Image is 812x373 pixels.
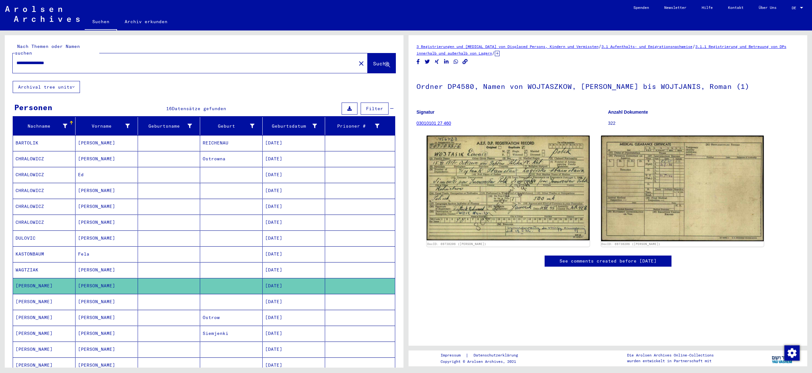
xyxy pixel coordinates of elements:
[13,81,80,93] button: Archival tree units
[265,121,325,131] div: Geburtsdatum
[608,120,799,127] p: 322
[328,123,379,130] div: Prisoner #
[627,352,714,358] p: Die Arolsen Archives Online-Collections
[263,199,325,214] mat-cell: [DATE]
[5,6,80,22] img: Arolsen_neg.svg
[13,357,75,373] mat-cell: [PERSON_NAME]
[427,136,590,240] img: 001.jpg
[13,342,75,357] mat-cell: [PERSON_NAME]
[601,44,692,49] a: 3.1 Aufenthalts- und Emigrationsnachweise
[141,121,200,131] div: Geburtsname
[325,117,395,135] mat-header-cell: Prisoner #
[75,183,138,198] mat-cell: [PERSON_NAME]
[85,14,117,30] a: Suchen
[368,53,396,73] button: Suche
[468,352,526,359] a: Datenschutzerklärung
[263,167,325,183] mat-cell: [DATE]
[692,43,695,49] span: /
[75,262,138,278] mat-cell: [PERSON_NAME]
[200,117,263,135] mat-header-cell: Geburt‏
[355,57,368,70] button: Clear
[492,50,495,56] span: /
[15,43,80,56] mat-label: Nach Themen oder Namen suchen
[263,294,325,310] mat-cell: [DATE]
[75,167,138,183] mat-cell: Ed
[263,357,325,373] mat-cell: [DATE]
[608,110,648,115] b: Anzahl Dokumente
[75,135,138,151] mat-cell: [PERSON_NAME]
[443,58,450,66] button: Share on LinkedIn
[117,14,175,29] a: Archiv erkunden
[560,258,657,264] a: See comments created before [DATE]
[75,342,138,357] mat-cell: [PERSON_NAME]
[13,151,75,167] mat-cell: CHRALOWICZ
[434,58,440,66] button: Share on Xing
[792,6,799,10] span: DE
[75,246,138,262] mat-cell: Fela
[16,123,67,130] div: Nachname
[415,58,422,66] button: Share on Facebook
[441,359,526,364] p: Copyright © Arolsen Archives, 2021
[13,230,75,246] mat-cell: DULOVIC
[784,345,800,361] img: Zustimmung ändern
[166,106,172,111] span: 16
[200,310,263,325] mat-cell: Ostrow
[263,117,325,135] mat-header-cell: Geburtsdatum
[75,151,138,167] mat-cell: [PERSON_NAME]
[75,294,138,310] mat-cell: [PERSON_NAME]
[366,106,383,111] span: Filter
[138,117,200,135] mat-header-cell: Geburtsname
[16,121,75,131] div: Nachname
[263,342,325,357] mat-cell: [DATE]
[424,58,431,66] button: Share on Twitter
[13,199,75,214] mat-cell: CHRALOWICZ
[13,167,75,183] mat-cell: CHRALOWICZ
[263,215,325,230] mat-cell: [DATE]
[441,352,466,359] a: Impressum
[263,326,325,341] mat-cell: [DATE]
[172,106,226,111] span: Datensätze gefunden
[263,230,325,246] mat-cell: [DATE]
[200,151,263,167] mat-cell: Ostrowna
[13,246,75,262] mat-cell: KASTONBAUM
[265,123,317,130] div: Geburtsdatum
[13,135,75,151] mat-cell: BARTOLIK
[203,121,262,131] div: Geburt‏
[75,310,138,325] mat-cell: [PERSON_NAME]
[263,183,325,198] mat-cell: [DATE]
[416,110,435,115] b: Signatur
[462,58,468,66] button: Copy link
[263,151,325,167] mat-cell: [DATE]
[203,123,254,130] div: Geburt‏
[416,121,451,126] a: 03010101 27 460
[13,310,75,325] mat-cell: [PERSON_NAME]
[453,58,459,66] button: Share on WhatsApp
[263,262,325,278] mat-cell: [DATE]
[373,60,389,67] span: Suche
[75,215,138,230] mat-cell: [PERSON_NAME]
[627,358,714,364] p: wurden entwickelt in Partnerschaft mit
[13,326,75,341] mat-cell: [PERSON_NAME]
[263,310,325,325] mat-cell: [DATE]
[75,357,138,373] mat-cell: [PERSON_NAME]
[78,121,138,131] div: Vorname
[416,44,599,49] a: 3 Registrierungen und [MEDICAL_DATA] von Displaced Persons, Kindern und Vermissten
[599,43,601,49] span: /
[601,242,660,246] a: DocID: 69738206 ([PERSON_NAME])
[13,278,75,294] mat-cell: [PERSON_NAME]
[14,102,52,113] div: Personen
[357,60,365,67] mat-icon: close
[13,294,75,310] mat-cell: [PERSON_NAME]
[416,72,799,100] h1: Ordner DP4580, Namen von WOJTASZKOW, [PERSON_NAME] bis WOJTJANIS, Roman (1)
[601,136,764,241] img: 002.jpg
[200,326,263,341] mat-cell: Siemjenki
[141,123,192,130] div: Geburtsname
[263,246,325,262] mat-cell: [DATE]
[427,242,486,246] a: DocID: 69738206 ([PERSON_NAME])
[200,135,263,151] mat-cell: REICHENAU
[13,183,75,198] mat-cell: CHRALOWICZ
[75,199,138,214] mat-cell: [PERSON_NAME]
[13,117,75,135] mat-header-cell: Nachname
[263,135,325,151] mat-cell: [DATE]
[361,103,389,115] button: Filter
